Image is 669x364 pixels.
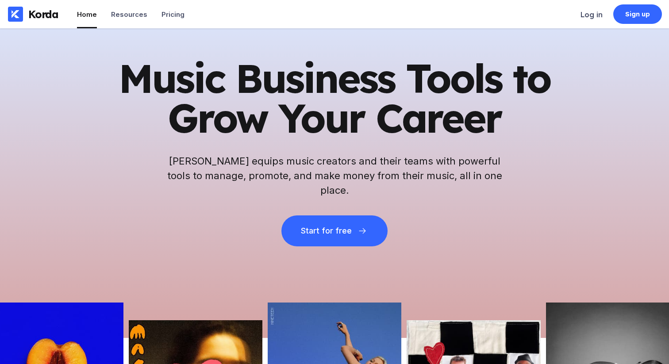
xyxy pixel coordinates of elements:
[613,4,662,24] a: Sign up
[625,10,650,19] div: Sign up
[111,10,147,19] div: Resources
[301,226,351,235] div: Start for free
[166,154,503,198] h2: [PERSON_NAME] equips music creators and their teams with powerful tools to manage, promote, and m...
[581,10,603,19] div: Log in
[28,8,58,21] div: Korda
[118,58,551,138] h1: Music Business Tools to Grow Your Career
[281,215,388,246] button: Start for free
[77,10,97,19] div: Home
[161,10,185,19] div: Pricing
